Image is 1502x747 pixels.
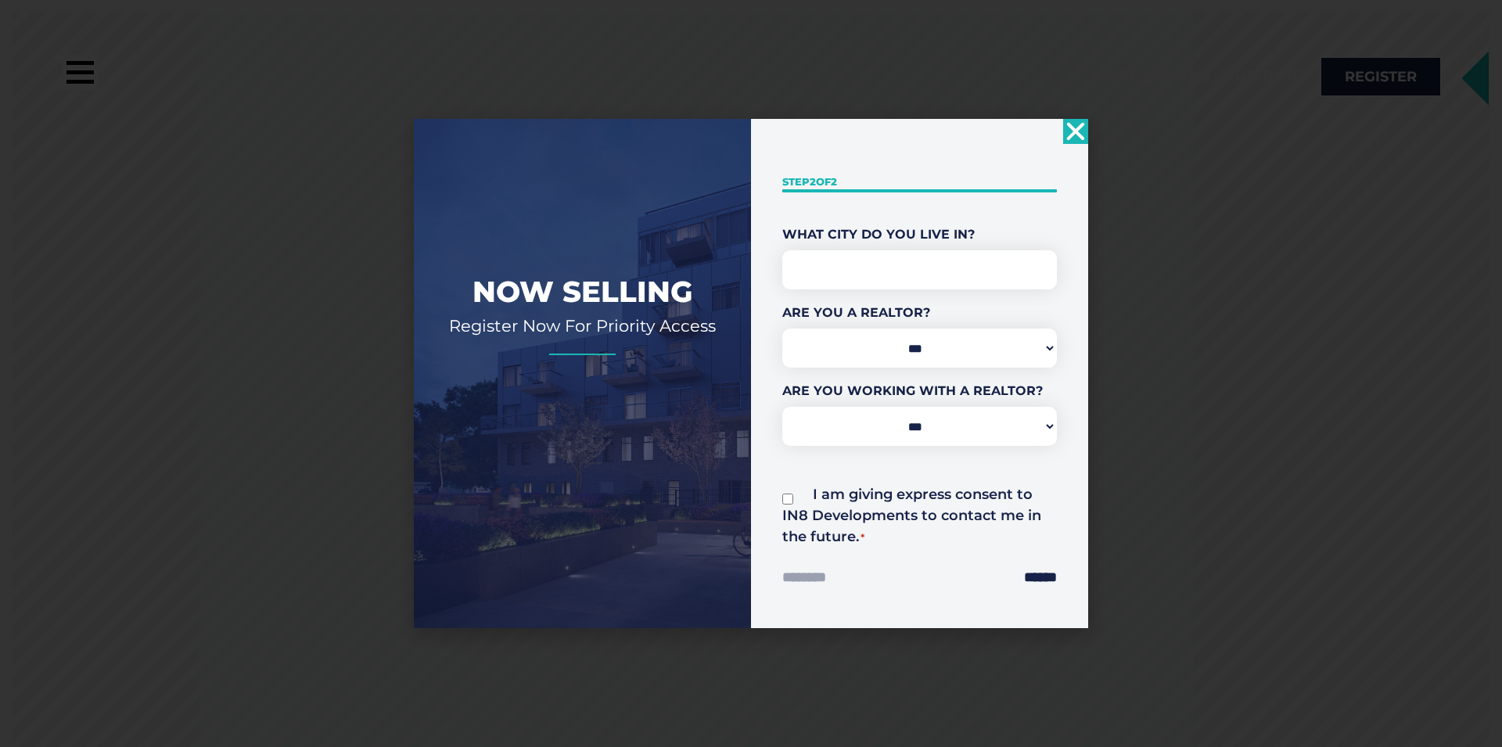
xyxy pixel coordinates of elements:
[437,315,728,336] h2: Register Now For Priority Access
[831,175,837,188] span: 2
[782,382,1057,400] label: Are You Working With A Realtor?
[782,486,1041,545] label: I am giving express consent to IN8 Developments to contact me in the future.
[810,175,816,188] span: 2
[782,225,1057,244] label: What City Do You Live In?
[782,174,1057,189] p: Step of
[437,273,728,311] h2: Now Selling
[1063,119,1088,144] a: Close
[782,303,1057,322] label: Are You A Realtor?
